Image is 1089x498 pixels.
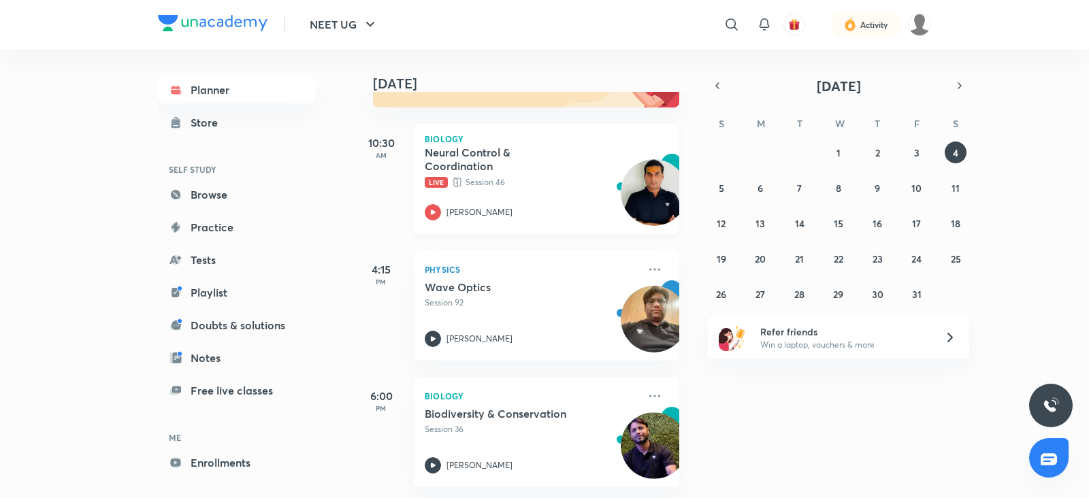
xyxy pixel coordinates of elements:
[789,283,811,305] button: October 28, 2025
[906,177,928,199] button: October 10, 2025
[912,288,922,301] abbr: October 31, 2025
[760,339,928,351] p: Win a laptop, vouchers & more
[719,117,724,130] abbr: Sunday
[817,77,861,95] span: [DATE]
[797,117,802,130] abbr: Tuesday
[717,217,726,230] abbr: October 12, 2025
[711,248,732,269] button: October 19, 2025
[906,283,928,305] button: October 31, 2025
[908,13,931,36] img: Pankaj Saproo
[1043,397,1059,414] img: ttu
[158,426,316,449] h6: ME
[875,146,880,159] abbr: October 2, 2025
[875,117,880,130] abbr: Thursday
[158,76,316,103] a: Planner
[749,283,771,305] button: October 27, 2025
[833,288,843,301] abbr: October 29, 2025
[914,146,920,159] abbr: October 3, 2025
[354,404,408,412] p: PM
[945,248,966,269] button: October 25, 2025
[425,177,448,188] span: Live
[354,278,408,286] p: PM
[749,177,771,199] button: October 6, 2025
[711,212,732,234] button: October 12, 2025
[906,212,928,234] button: October 17, 2025
[354,388,408,404] h5: 6:00
[795,252,804,265] abbr: October 21, 2025
[354,261,408,278] h5: 4:15
[446,333,513,345] p: [PERSON_NAME]
[354,151,408,159] p: AM
[711,177,732,199] button: October 5, 2025
[425,146,594,173] h5: Neural Control & Coordination
[354,135,408,151] h5: 10:30
[727,76,950,95] button: [DATE]
[828,248,849,269] button: October 22, 2025
[951,252,961,265] abbr: October 25, 2025
[828,142,849,163] button: October 1, 2025
[158,214,316,241] a: Practice
[828,212,849,234] button: October 15, 2025
[446,206,513,218] p: [PERSON_NAME]
[425,407,594,420] h5: Biodiversity & Conservation
[828,283,849,305] button: October 29, 2025
[425,176,638,189] p: Session 46
[906,142,928,163] button: October 3, 2025
[953,146,958,159] abbr: October 4, 2025
[716,288,726,301] abbr: October 26, 2025
[158,246,316,273] a: Tests
[191,114,226,131] div: Store
[945,142,966,163] button: October 4, 2025
[906,248,928,269] button: October 24, 2025
[749,248,771,269] button: October 20, 2025
[873,217,882,230] abbr: October 16, 2025
[158,344,316,371] a: Notes
[945,212,966,234] button: October 18, 2025
[755,252,766,265] abbr: October 20, 2025
[717,252,726,265] abbr: October 19, 2025
[866,177,888,199] button: October 9, 2025
[834,217,843,230] abbr: October 15, 2025
[425,388,638,404] p: Biology
[425,297,638,309] p: Session 92
[953,117,958,130] abbr: Saturday
[760,325,928,339] h6: Refer friends
[373,76,693,92] h4: [DATE]
[951,217,960,230] abbr: October 18, 2025
[749,212,771,234] button: October 13, 2025
[912,217,921,230] abbr: October 17, 2025
[758,182,763,195] abbr: October 6, 2025
[158,449,316,476] a: Enrollments
[158,181,316,208] a: Browse
[158,312,316,339] a: Doubts & solutions
[789,212,811,234] button: October 14, 2025
[158,15,267,35] a: Company Logo
[302,11,387,38] button: NEET UG
[945,177,966,199] button: October 11, 2025
[952,182,960,195] abbr: October 11, 2025
[836,146,841,159] abbr: October 1, 2025
[158,377,316,404] a: Free live classes
[425,261,638,278] p: Physics
[828,177,849,199] button: October 8, 2025
[794,288,804,301] abbr: October 28, 2025
[866,142,888,163] button: October 2, 2025
[875,182,880,195] abbr: October 9, 2025
[425,423,638,435] p: Session 36
[783,14,805,35] button: avatar
[872,288,883,301] abbr: October 30, 2025
[425,280,594,294] h5: Wave Optics
[789,248,811,269] button: October 21, 2025
[755,288,765,301] abbr: October 27, 2025
[911,252,922,265] abbr: October 24, 2025
[797,182,802,195] abbr: October 7, 2025
[836,182,841,195] abbr: October 8, 2025
[844,16,856,33] img: activity
[719,324,746,351] img: referral
[834,252,843,265] abbr: October 22, 2025
[788,18,800,31] img: avatar
[835,117,845,130] abbr: Wednesday
[866,248,888,269] button: October 23, 2025
[158,158,316,181] h6: SELF STUDY
[911,182,922,195] abbr: October 10, 2025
